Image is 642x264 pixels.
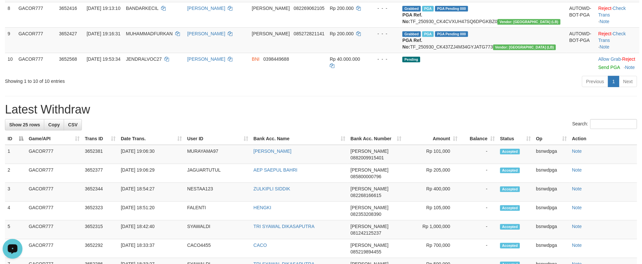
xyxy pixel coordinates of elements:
span: Accepted [500,168,520,173]
td: [DATE] 18:54:27 [118,183,185,202]
a: Note [625,65,635,70]
td: TF_250930_CK4CVXUH47SQ6DPGKBZ0 [400,2,566,27]
td: [DATE] 19:06:29 [118,164,185,183]
td: GACOR777 [26,183,82,202]
th: Amount: activate to sort column ascending [404,133,460,145]
a: CACO [253,243,267,248]
td: Rp 1,000,000 [404,220,460,239]
b: PGA Ref. No: [402,12,422,24]
td: 3652381 [82,145,118,164]
span: Copy 0882009915401 to clipboard [351,155,384,160]
a: Note [572,205,582,210]
span: [DATE] 19:13:10 [87,6,120,11]
td: 1 [5,145,26,164]
span: 3652427 [59,31,77,36]
span: Copy 082268166615 to clipboard [351,193,381,198]
th: Bank Acc. Name: activate to sort column ascending [251,133,348,145]
td: - [460,202,497,220]
span: [DATE] 19:16:31 [87,31,120,36]
td: GACOR777 [26,202,82,220]
span: Marked by bsnwdpga [422,6,434,12]
th: User ID: activate to sort column ascending [185,133,251,145]
span: Vendor URL: https://dashboard.q2checkout.com/secure [493,45,556,50]
th: Action [569,133,637,145]
a: Note [572,186,582,191]
a: Note [572,224,582,229]
span: 3652416 [59,6,77,11]
td: · · [596,27,639,53]
td: [DATE] 18:42:40 [118,220,185,239]
td: - [460,220,497,239]
td: NESTAA123 [185,183,251,202]
td: 10 [5,53,16,73]
a: ZULKIPLI SIDDIK [253,186,290,191]
a: Reject [622,56,635,62]
a: Next [619,76,637,87]
input: Search: [590,119,637,129]
td: 3 [5,183,26,202]
span: Copy [48,122,60,127]
td: GACOR777 [26,239,82,258]
span: Grabbed [402,31,421,37]
span: Copy 082353208390 to clipboard [351,212,381,217]
th: Op: activate to sort column ascending [533,133,569,145]
a: Note [572,167,582,173]
td: Rp 101,000 [404,145,460,164]
span: Accepted [500,243,520,248]
span: Accepted [500,149,520,154]
td: · [596,53,639,73]
td: - [460,183,497,202]
a: Allow Grab [598,56,621,62]
td: · · [596,2,639,27]
span: Copy 0398449688 to clipboard [263,56,289,62]
span: [PERSON_NAME] [252,6,290,11]
td: - [460,239,497,258]
a: [PERSON_NAME] [187,56,225,62]
a: Previous [582,76,608,87]
span: · [598,56,622,62]
th: ID: activate to sort column descending [5,133,26,145]
td: Rp 400,000 [404,183,460,202]
span: PGA Pending [435,6,468,12]
a: Show 25 rows [5,119,44,130]
a: Send PGA [598,65,620,70]
td: Rp 105,000 [404,202,460,220]
a: Note [572,148,582,154]
td: GACOR777 [26,145,82,164]
span: Accepted [500,186,520,192]
td: 3652292 [82,239,118,258]
td: 2 [5,164,26,183]
label: Search: [572,119,637,129]
td: 3652344 [82,183,118,202]
td: 8 [5,2,16,27]
span: PGA Pending [435,31,468,37]
span: BANDARKECIL [126,6,158,11]
span: [PERSON_NAME] [351,167,389,173]
td: FALENTI [185,202,251,220]
td: GACOR777 [26,164,82,183]
a: [PERSON_NAME] [253,148,291,154]
td: GACOR777 [26,220,82,239]
td: [DATE] 18:33:37 [118,239,185,258]
span: Copy 085800000796 to clipboard [351,174,381,179]
span: Copy 081242125237 to clipboard [351,230,381,236]
a: Reject [598,31,612,36]
a: Note [600,19,610,24]
a: [PERSON_NAME] [187,6,225,11]
span: Vendor URL: https://dashboard.q2checkout.com/secure [497,19,560,25]
td: - [460,164,497,183]
span: BNI [252,56,259,62]
td: 5 [5,220,26,239]
a: Note [600,44,610,49]
div: - - - [371,5,397,12]
span: Show 25 rows [9,122,40,127]
td: GACOR777 [16,2,56,27]
a: Note [572,243,582,248]
span: Rp 200.000 [330,31,354,36]
span: [PERSON_NAME] [252,31,290,36]
td: bsnwdpga [533,239,569,258]
a: 1 [608,76,619,87]
div: Showing 1 to 10 of 10 entries [5,75,262,84]
td: TF_250930_CK437ZJ4M34GYJATG773 [400,27,566,53]
td: 3652323 [82,202,118,220]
